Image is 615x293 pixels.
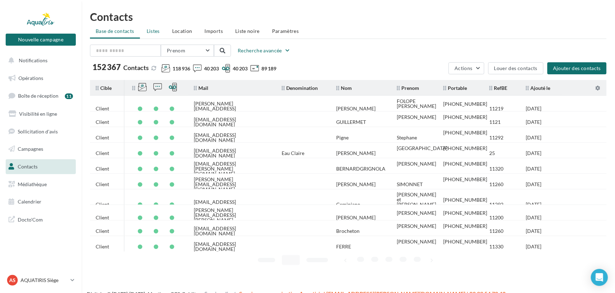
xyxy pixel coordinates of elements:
[489,182,503,187] div: 11260
[147,28,160,34] span: Listes
[194,161,270,176] div: [EMAIL_ADDRESS][PERSON_NAME][DOMAIN_NAME]
[235,28,260,34] span: Liste noire
[6,274,76,287] a: AS AQUATIRIS Siège
[443,130,487,135] div: [PHONE_NUMBER]
[443,115,487,120] div: [PHONE_NUMBER]
[282,151,304,156] div: Eau Claire
[489,202,503,207] div: 11292
[282,85,318,91] span: Denomination
[443,146,487,151] div: [PHONE_NUMBER]
[194,101,270,116] div: [PERSON_NAME][EMAIL_ADDRESS][DOMAIN_NAME]
[194,133,270,143] div: [EMAIL_ADDRESS][DOMAIN_NAME]
[96,244,109,249] div: Client
[397,85,419,91] span: Prenom
[123,64,149,71] span: Contacts
[194,85,208,91] span: Mail
[526,182,541,187] div: [DATE]
[18,146,43,152] span: Campagnes
[4,88,77,103] a: Boîte de réception11
[336,120,366,125] div: GUILLERMET
[489,151,495,156] div: 25
[443,177,487,182] div: [PHONE_NUMBER]
[19,111,57,117] span: Visibilité en ligne
[194,226,270,236] div: [EMAIL_ADDRESS][DOMAIN_NAME]
[397,135,417,140] div: Stephane
[172,28,192,34] span: Location
[4,212,77,227] a: Docto'Com
[96,85,112,91] span: Cible
[397,211,436,216] div: [PERSON_NAME]
[96,202,109,207] div: Client
[489,166,503,171] div: 11320
[443,102,487,107] div: [PHONE_NUMBER]
[489,106,503,111] div: 11219
[443,197,487,202] div: [PHONE_NUMBER]
[4,107,77,121] a: Visibilité en ligne
[397,182,423,187] div: SIMONNET
[591,269,608,286] div: Open Intercom Messenger
[443,239,487,244] div: [PHONE_NUMBER]
[19,57,47,63] span: Notifications
[161,45,214,57] button: Prenom
[96,229,109,234] div: Client
[455,65,472,71] span: Actions
[18,128,58,134] span: Sollicitation d'avis
[397,239,436,244] div: [PERSON_NAME]
[443,211,487,216] div: [PHONE_NUMBER]
[18,199,41,205] span: Calendrier
[96,215,109,220] div: Client
[167,47,185,53] span: Prenom
[336,135,349,140] div: Pigne
[233,65,248,72] span: 40 203
[194,117,270,127] div: [EMAIL_ADDRESS][DOMAIN_NAME]
[336,182,376,187] div: [PERSON_NAME]
[194,200,270,209] div: [EMAIL_ADDRESS][DOMAIN_NAME]
[235,46,293,55] button: Recherche avancée
[336,106,376,111] div: [PERSON_NAME]
[18,75,43,81] span: Opérations
[489,244,503,249] div: 11330
[204,65,219,72] span: 40 203
[489,85,507,91] span: RefBE
[526,166,541,171] div: [DATE]
[4,159,77,174] a: Contacts
[526,244,541,249] div: [DATE]
[526,135,541,140] div: [DATE]
[18,163,38,170] span: Contacts
[18,93,58,99] span: Boîte de réception
[6,34,76,46] button: Nouvelle campagne
[4,177,77,192] a: Médiathèque
[336,202,360,207] div: Geminiano
[489,135,503,140] div: 11292
[4,71,77,86] a: Opérations
[443,85,467,91] span: Portable
[526,120,541,125] div: [DATE]
[18,181,47,187] span: Médiathèque
[547,62,606,74] button: Ajouter des contacts
[96,135,109,140] div: Client
[443,161,487,166] div: [PHONE_NUMBER]
[96,106,109,111] div: Client
[489,215,503,220] div: 11200
[205,28,223,34] span: Imports
[397,224,436,229] div: [PERSON_NAME]
[65,93,73,99] div: 11
[397,161,436,166] div: [PERSON_NAME]
[397,146,447,151] div: [GEOGRAPHIC_DATA]
[526,202,541,207] div: [DATE]
[397,115,436,120] div: [PERSON_NAME]
[336,244,351,249] div: FERRE
[526,151,541,156] div: [DATE]
[9,277,16,284] span: AS
[272,28,299,34] span: Paramètres
[526,215,541,220] div: [DATE]
[96,166,109,171] div: Client
[173,65,190,72] span: 118 936
[526,106,541,111] div: [DATE]
[489,229,503,234] div: 11260
[96,120,109,125] div: Client
[194,177,270,192] div: [PERSON_NAME][EMAIL_ADDRESS][DOMAIN_NAME]
[21,277,68,284] p: AQUATIRIS Siège
[194,242,270,252] div: [EMAIL_ADDRESS][DOMAIN_NAME]
[194,208,270,228] div: [PERSON_NAME][EMAIL_ADDRESS][PERSON_NAME][DOMAIN_NAME]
